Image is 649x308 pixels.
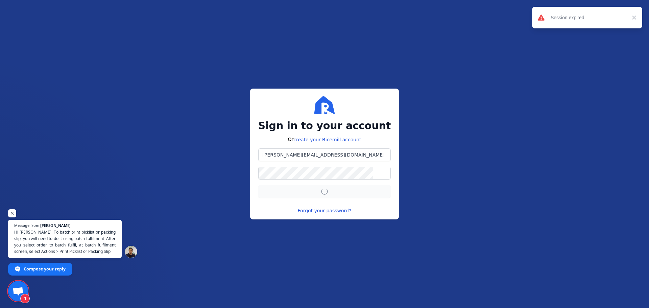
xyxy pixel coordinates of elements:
[288,136,361,143] p: Or
[40,223,71,227] span: [PERSON_NAME]
[20,294,30,303] span: 1
[24,263,66,275] span: Compose your reply
[551,14,628,21] div: Session expired.
[258,120,391,132] h2: Sign in to your account
[259,149,391,161] input: Email address
[14,223,39,227] span: Message from
[293,137,361,142] a: create your Ricemill account
[8,281,28,301] a: Open chat
[14,229,116,255] span: Hi [PERSON_NAME], To batch print picklist or packing slip, you will need to do it using batch ful...
[628,14,636,22] button: close
[258,185,391,198] button: Sign in
[298,207,352,214] a: Forgot your password?
[314,94,335,116] img: Ricemill Logo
